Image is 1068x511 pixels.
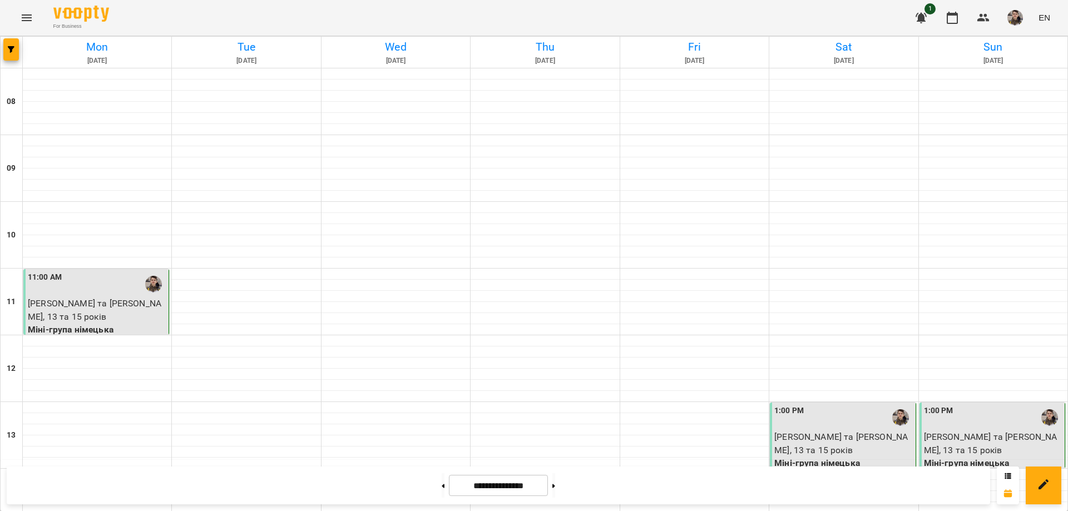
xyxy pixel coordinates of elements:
h6: [DATE] [771,56,916,66]
span: EN [1039,12,1050,23]
p: Міні-група німецька [28,323,166,336]
h6: Thu [472,38,617,56]
h6: 08 [7,96,16,108]
img: Задневулиця Кирило Владиславович [892,409,909,426]
h6: [DATE] [24,56,170,66]
button: Menu [13,4,40,31]
p: Міні-група німецька [924,457,1062,470]
h6: Wed [323,38,468,56]
h6: Fri [622,38,767,56]
p: Міні-група німецька [774,457,913,470]
h6: 11 [7,296,16,308]
h6: [DATE] [622,56,767,66]
img: Voopty Logo [53,6,109,22]
h6: Sat [771,38,916,56]
span: 1 [924,3,936,14]
span: For Business [53,23,109,30]
h6: 10 [7,229,16,241]
h6: [DATE] [323,56,468,66]
img: fc1e08aabc335e9c0945016fe01e34a0.jpg [1007,10,1023,26]
button: EN [1034,7,1055,28]
h6: 13 [7,429,16,441]
h6: Sun [921,38,1066,56]
img: Задневулиця Кирило Владиславович [145,276,162,292]
h6: 09 [7,162,16,175]
label: 1:00 PM [774,405,804,417]
h6: [DATE] [174,56,319,66]
span: [PERSON_NAME] та [PERSON_NAME], 13 та 15 років [924,431,1057,455]
h6: [DATE] [921,56,1066,66]
h6: Tue [174,38,319,56]
h6: 12 [7,363,16,375]
span: [PERSON_NAME] та [PERSON_NAME], 13 та 15 років [28,298,161,322]
h6: Mon [24,38,170,56]
label: 1:00 PM [924,405,953,417]
h6: [DATE] [472,56,617,66]
label: 11:00 AM [28,271,62,284]
span: [PERSON_NAME] та [PERSON_NAME], 13 та 15 років [774,431,908,455]
img: Задневулиця Кирило Владиславович [1041,409,1058,426]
